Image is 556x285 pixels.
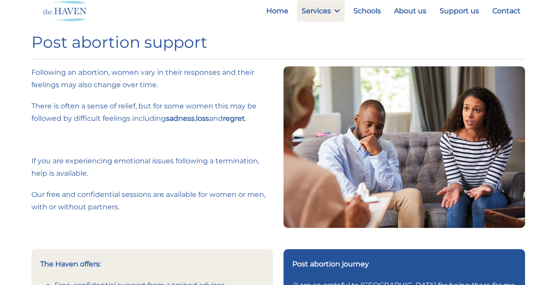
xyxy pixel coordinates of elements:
[262,0,293,22] a: Home
[31,155,273,180] p: If you are experiencing emotional issues following a termination, help is available.
[31,66,273,91] p: Following an abortion, women vary in their responses and their feelings may also change over time.
[166,114,195,123] strong: sadness
[40,260,101,268] strong: The Haven offers:
[488,0,525,22] a: Contact
[31,100,273,125] p: There is often a sense of relief, but for some women this may be followed by difficult feelings i...
[31,33,525,52] h1: Post abortion support
[223,114,245,123] strong: regret
[390,0,431,22] a: About us
[196,114,209,123] strong: loss
[435,0,483,22] a: Support us
[349,0,385,22] a: Schools
[284,66,525,227] img: Young couple in crisis trying solve problem during counselling
[297,0,345,22] a: Services
[31,189,273,213] p: Our free and confidential sessions are available for women or men, with or without partners.
[292,260,369,268] strong: Post abortion journey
